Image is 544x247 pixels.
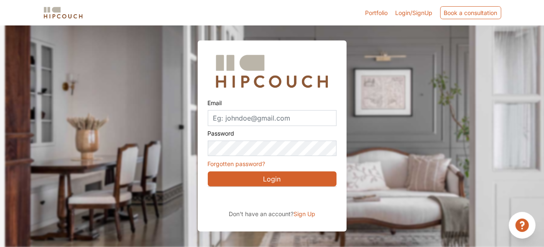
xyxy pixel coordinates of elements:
[365,8,388,17] a: Portfolio
[440,6,501,19] div: Book a consultation
[208,126,235,141] label: Password
[208,171,337,187] button: Login
[229,210,294,217] span: Don't have an account?
[396,9,433,16] span: Login/SignUp
[204,189,365,208] iframe: Sign in with Google Button
[294,210,315,217] span: Sign Up
[212,50,332,92] img: Hipcouch Logo
[208,110,337,126] input: Eg: johndoe@gmail.com
[42,3,84,22] span: logo-horizontal.svg
[208,96,222,110] label: Email
[208,160,266,167] a: Forgotten password?
[42,5,84,20] img: logo-horizontal.svg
